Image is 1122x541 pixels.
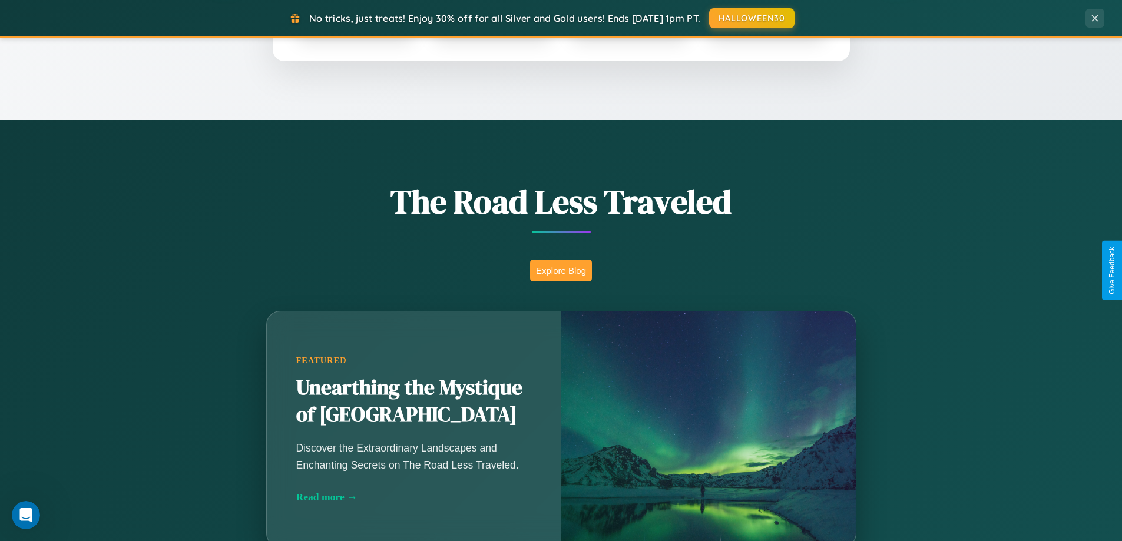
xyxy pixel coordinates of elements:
div: Read more → [296,491,532,503]
h2: Unearthing the Mystique of [GEOGRAPHIC_DATA] [296,374,532,429]
button: HALLOWEEN30 [709,8,795,28]
p: Discover the Extraordinary Landscapes and Enchanting Secrets on The Road Less Traveled. [296,440,532,473]
div: Give Feedback [1108,247,1116,294]
div: Featured [296,356,532,366]
button: Explore Blog [530,260,592,281]
h1: The Road Less Traveled [208,179,915,224]
span: No tricks, just treats! Enjoy 30% off for all Silver and Gold users! Ends [DATE] 1pm PT. [309,12,700,24]
iframe: Intercom live chat [12,501,40,529]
